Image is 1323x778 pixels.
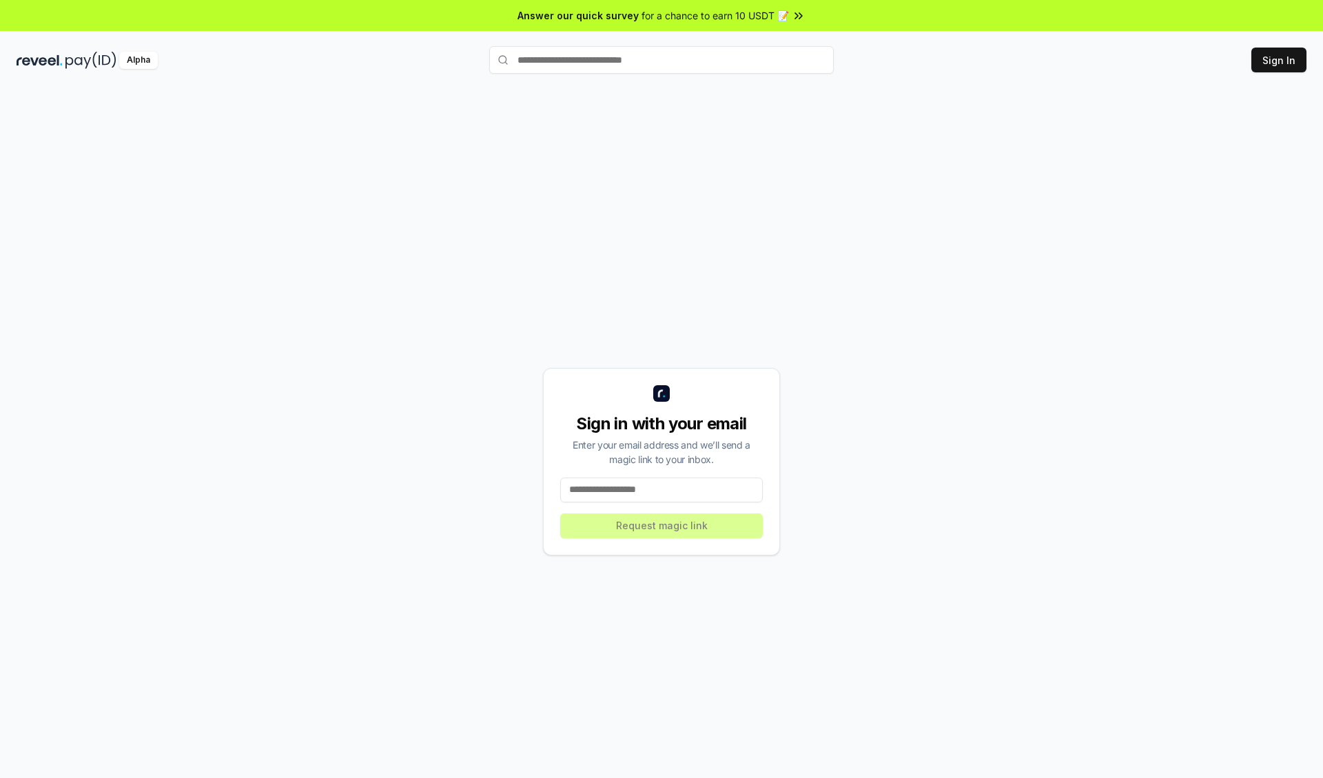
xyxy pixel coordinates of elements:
span: for a chance to earn 10 USDT 📝 [642,8,789,23]
div: Alpha [119,52,158,69]
img: logo_small [653,385,670,402]
button: Sign In [1251,48,1306,72]
img: pay_id [65,52,116,69]
div: Sign in with your email [560,413,763,435]
img: reveel_dark [17,52,63,69]
span: Answer our quick survey [517,8,639,23]
div: Enter your email address and we’ll send a magic link to your inbox. [560,438,763,467]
